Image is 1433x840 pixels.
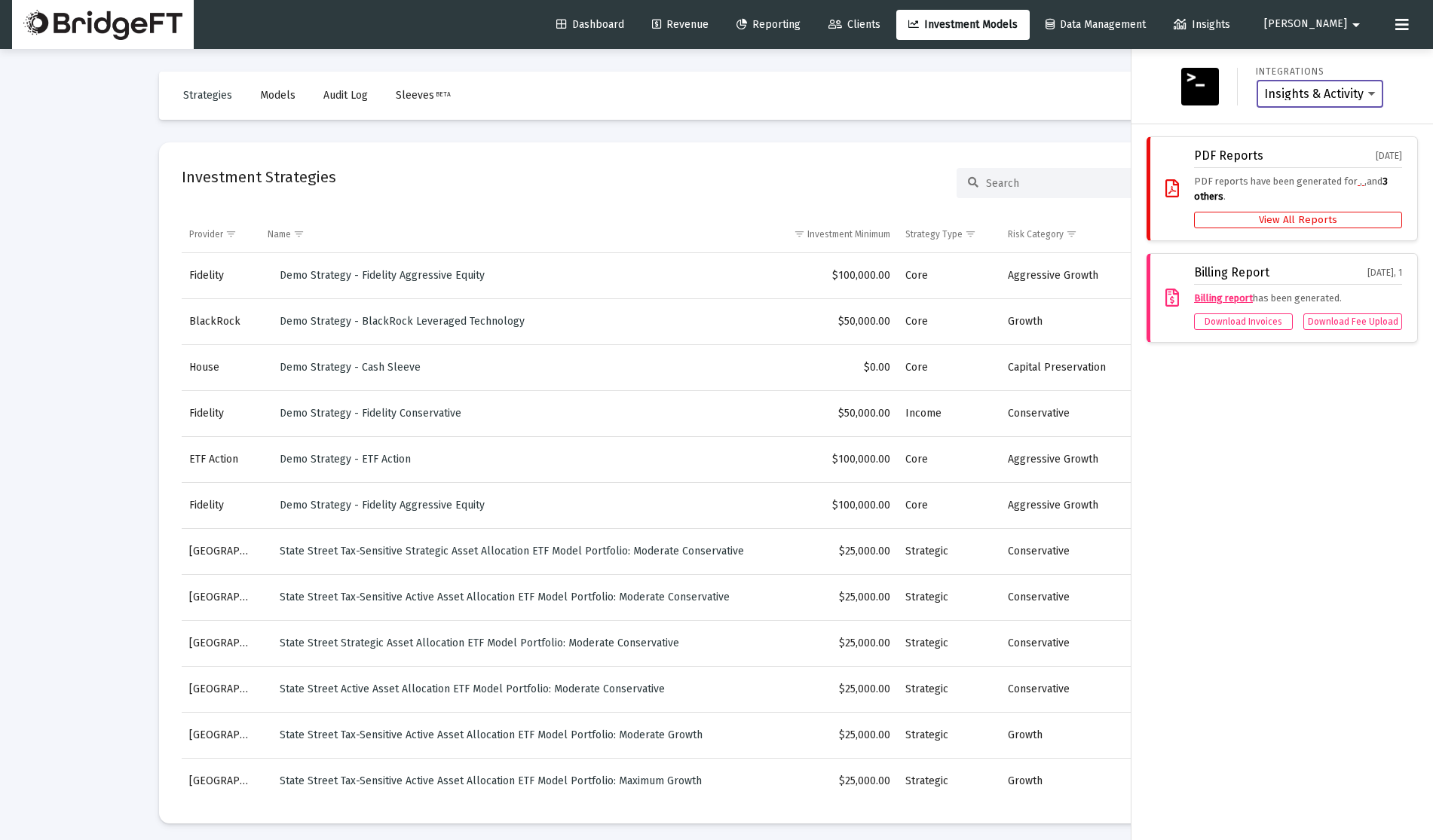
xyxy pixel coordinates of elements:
span: Revenue [652,18,709,31]
a: Data Management [1033,10,1158,40]
span: Dashboard [556,18,624,31]
button: [PERSON_NAME] [1246,9,1383,39]
span: Data Management [1046,18,1146,31]
a: Dashboard [544,10,636,40]
a: Investment Models [896,10,1030,40]
a: Revenue [640,10,721,40]
span: Investment Models [908,18,1018,31]
span: Insights [1174,18,1230,31]
span: Clients [828,18,880,31]
a: Insights [1162,10,1242,40]
span: [PERSON_NAME] [1264,18,1347,31]
a: Reporting [724,10,813,40]
span: Reporting [736,18,801,31]
mat-icon: arrow_drop_down [1347,10,1365,40]
img: Dashboard [23,10,182,40]
a: Clients [816,10,893,40]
